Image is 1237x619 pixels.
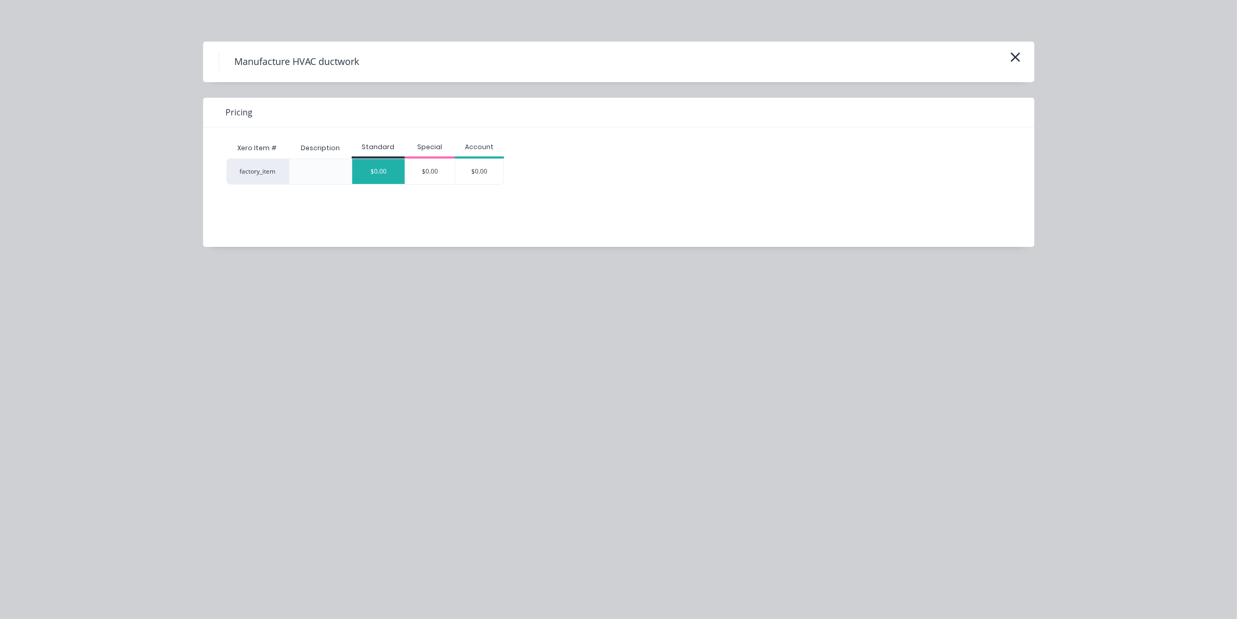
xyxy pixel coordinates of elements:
[455,142,504,152] div: Account
[352,142,405,152] div: Standard
[227,159,289,185] div: factory_item
[405,142,455,152] div: Special
[227,138,289,159] div: Xero Item #
[219,52,375,72] h4: Manufacture HVAC ductwork
[352,159,405,184] div: $0.00
[226,106,253,118] span: Pricing
[455,159,504,184] div: $0.00
[405,159,455,184] div: $0.00
[292,135,348,161] div: Description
